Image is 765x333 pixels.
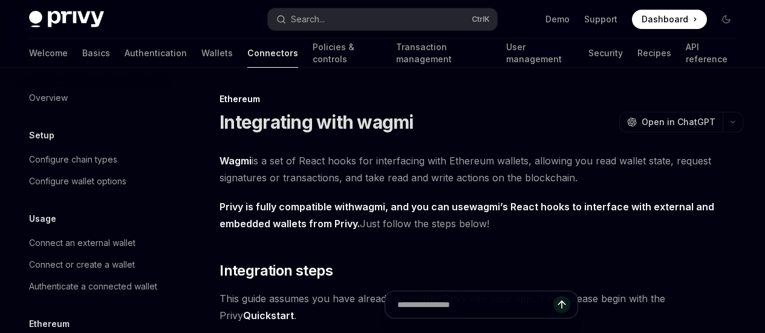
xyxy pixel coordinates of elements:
button: Open in ChatGPT [619,112,723,132]
a: Wagmi [220,155,252,167]
a: Demo [545,13,570,25]
a: Welcome [29,39,68,68]
div: Overview [29,91,68,105]
div: Connect or create a wallet [29,257,135,272]
span: Ctrl K [472,15,490,24]
a: Connect an external wallet [19,232,174,254]
a: Connect or create a wallet [19,254,174,276]
div: Authenticate a connected wallet [29,279,157,294]
a: wagmi [469,201,500,213]
h1: Integrating with wagmi [220,111,414,133]
img: dark logo [29,11,104,28]
a: Security [588,39,623,68]
a: Dashboard [632,10,707,29]
a: Authentication [125,39,187,68]
div: Configure wallet options [29,174,126,189]
strong: Privy is fully compatible with , and you can use ’s React hooks to interface with external and em... [220,201,714,230]
h5: Ethereum [29,317,70,331]
span: Just follow the steps below! [220,198,743,232]
a: Overview [19,87,174,109]
div: Connect an external wallet [29,236,135,250]
a: Basics [82,39,110,68]
span: Open in ChatGPT [642,116,715,128]
a: Authenticate a connected wallet [19,276,174,297]
button: Send message [553,296,570,313]
button: Search...CtrlK [268,8,497,30]
span: Integration steps [220,261,333,280]
a: wagmi [354,201,385,213]
button: Toggle dark mode [717,10,736,29]
span: Dashboard [642,13,688,25]
a: Recipes [637,39,671,68]
a: Configure chain types [19,149,174,170]
div: Search... [291,12,325,27]
a: Policies & controls [313,39,382,68]
a: Transaction management [396,39,492,68]
span: is a set of React hooks for interfacing with Ethereum wallets, allowing you read wallet state, re... [220,152,743,186]
a: Connectors [247,39,298,68]
a: Wallets [201,39,233,68]
a: User management [506,39,574,68]
div: Ethereum [220,93,743,105]
a: API reference [686,39,736,68]
h5: Setup [29,128,54,143]
a: Support [584,13,617,25]
div: Configure chain types [29,152,117,167]
a: Configure wallet options [19,170,174,192]
h5: Usage [29,212,56,226]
